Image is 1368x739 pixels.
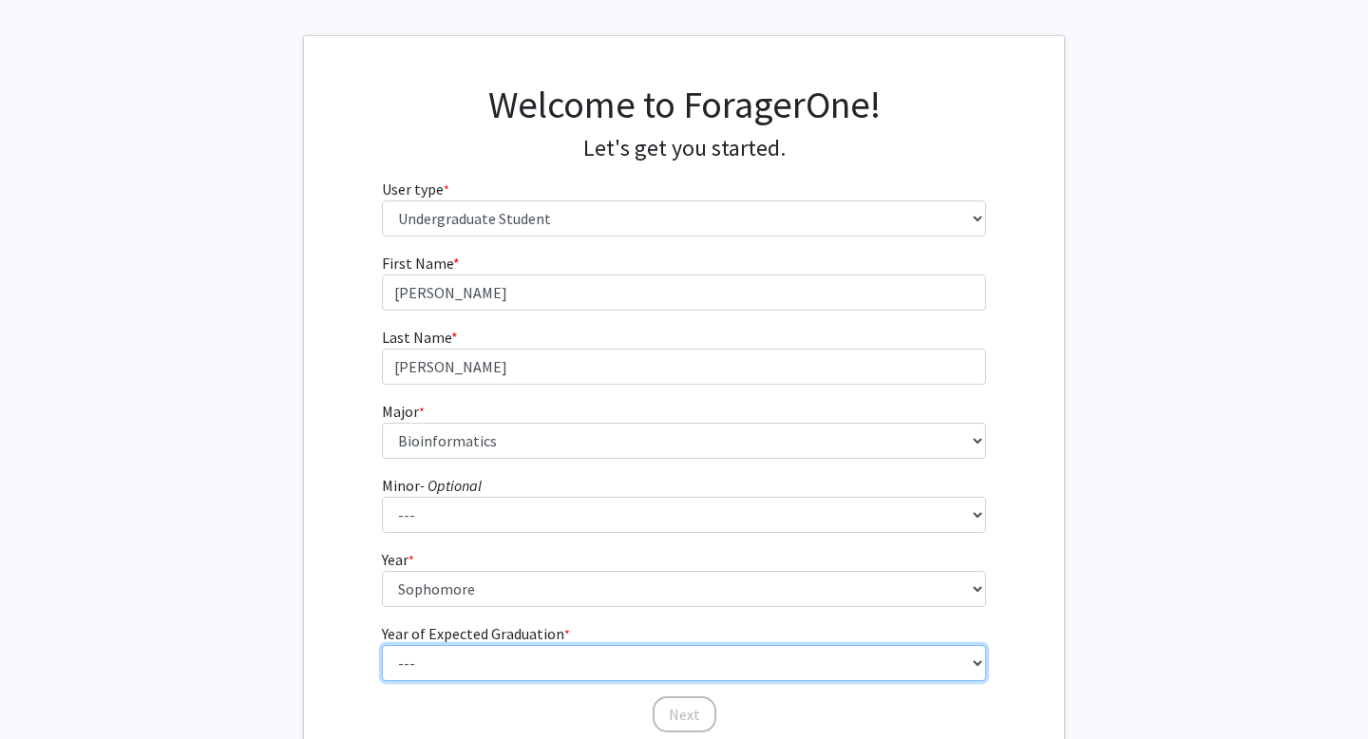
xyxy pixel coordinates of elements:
h1: Welcome to ForagerOne! [382,82,987,127]
button: Next [653,696,716,732]
label: User type [382,178,449,200]
label: Year of Expected Graduation [382,622,570,645]
i: - Optional [420,476,482,495]
label: Minor [382,474,482,497]
span: First Name [382,254,453,273]
span: Last Name [382,328,451,347]
h4: Let's get you started. [382,135,987,162]
label: Year [382,548,414,571]
iframe: Chat [14,654,81,725]
label: Major [382,400,425,423]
